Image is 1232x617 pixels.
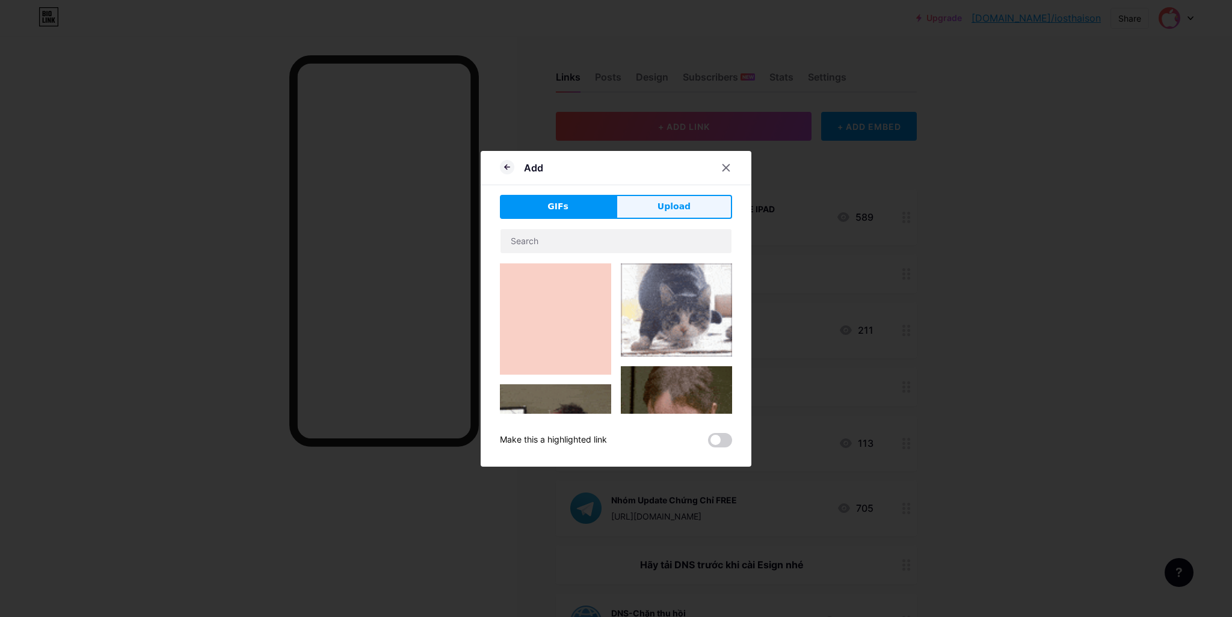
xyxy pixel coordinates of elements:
[621,366,732,459] img: Gihpy
[500,263,611,375] img: Gihpy
[621,263,732,357] img: Gihpy
[500,384,611,496] img: Gihpy
[658,200,691,213] span: Upload
[500,195,616,219] button: GIFs
[616,195,732,219] button: Upload
[500,433,607,447] div: Make this a highlighted link
[524,161,543,175] div: Add
[547,200,568,213] span: GIFs
[500,229,731,253] input: Search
